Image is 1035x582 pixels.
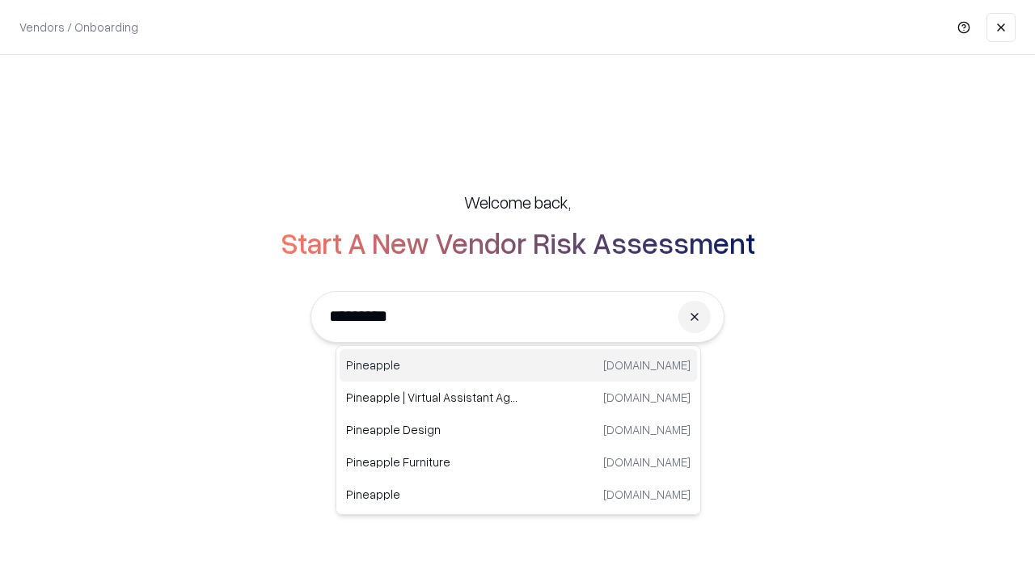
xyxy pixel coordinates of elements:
[19,19,138,36] p: Vendors / Onboarding
[603,389,691,406] p: [DOMAIN_NAME]
[346,356,518,373] p: Pineapple
[603,486,691,503] p: [DOMAIN_NAME]
[336,345,701,515] div: Suggestions
[346,453,518,470] p: Pineapple Furniture
[464,191,571,213] h5: Welcome back,
[603,453,691,470] p: [DOMAIN_NAME]
[281,226,755,259] h2: Start A New Vendor Risk Assessment
[346,421,518,438] p: Pineapple Design
[603,421,691,438] p: [DOMAIN_NAME]
[346,486,518,503] p: Pineapple
[346,389,518,406] p: Pineapple | Virtual Assistant Agency
[603,356,691,373] p: [DOMAIN_NAME]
